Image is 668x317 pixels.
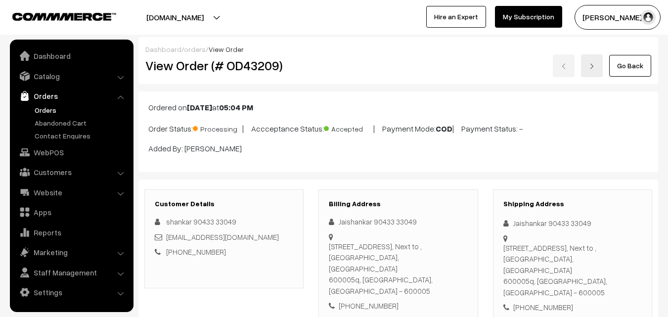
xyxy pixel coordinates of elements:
span: View Order [209,45,244,53]
a: Dashboard [145,45,181,53]
a: Go Back [609,55,651,77]
a: [PHONE_NUMBER] [166,247,226,256]
a: Orders [12,87,130,105]
div: / / [145,44,651,54]
a: Abandoned Cart [32,118,130,128]
a: orders [184,45,206,53]
a: [EMAIL_ADDRESS][DOMAIN_NAME] [166,232,279,241]
a: COMMMERCE [12,10,99,22]
button: [DOMAIN_NAME] [112,5,238,30]
a: Hire an Expert [426,6,486,28]
div: [PHONE_NUMBER] [329,300,467,312]
div: [STREET_ADDRESS], Next to , [GEOGRAPHIC_DATA], [GEOGRAPHIC_DATA] 600005q, [GEOGRAPHIC_DATA], [GEO... [503,242,642,298]
a: Customers [12,163,130,181]
span: Processing [193,121,242,134]
div: [STREET_ADDRESS], Next to , [GEOGRAPHIC_DATA], [GEOGRAPHIC_DATA] 600005q, [GEOGRAPHIC_DATA], [GEO... [329,241,467,297]
div: Jaishankar 90433 33049 [329,216,467,227]
div: [PHONE_NUMBER] [503,302,642,313]
a: Marketing [12,243,130,261]
p: Ordered on at [148,101,648,113]
img: user [641,10,656,25]
a: WebPOS [12,143,130,161]
span: Accepted [324,121,373,134]
a: Orders [32,105,130,115]
h3: Customer Details [155,200,293,208]
p: Added By: [PERSON_NAME] [148,142,648,154]
a: Website [12,183,130,201]
h3: Shipping Address [503,200,642,208]
div: Jaishankar 90433 33049 [503,218,642,229]
b: 05:04 PM [219,102,253,112]
h2: View Order (# OD43209) [145,58,304,73]
a: Apps [12,203,130,221]
p: Order Status: | Accceptance Status: | Payment Mode: | Payment Status: - [148,121,648,135]
button: [PERSON_NAME] s… [575,5,661,30]
b: COD [436,124,452,134]
img: COMMMERCE [12,13,116,20]
a: Dashboard [12,47,130,65]
a: My Subscription [495,6,562,28]
a: Reports [12,224,130,241]
a: Staff Management [12,264,130,281]
span: shankar 90433 33049 [166,217,236,226]
a: Settings [12,283,130,301]
img: right-arrow.png [589,63,595,69]
a: Catalog [12,67,130,85]
h3: Billing Address [329,200,467,208]
a: Contact Enquires [32,131,130,141]
b: [DATE] [187,102,212,112]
